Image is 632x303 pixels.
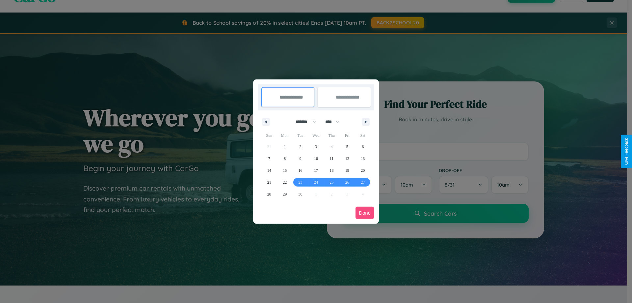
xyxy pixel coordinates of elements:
button: 8 [277,153,292,165]
span: 15 [283,165,287,176]
span: Sun [261,130,277,141]
button: 28 [261,188,277,200]
button: 27 [355,176,371,188]
span: 4 [330,141,332,153]
span: 5 [346,141,348,153]
button: 20 [355,165,371,176]
button: 10 [308,153,324,165]
span: 3 [315,141,317,153]
span: 20 [361,165,365,176]
span: 25 [329,176,333,188]
span: 28 [267,188,271,200]
button: 29 [277,188,292,200]
span: 14 [267,165,271,176]
button: 23 [293,176,308,188]
span: 1 [284,141,286,153]
span: 7 [268,153,270,165]
span: 9 [300,153,302,165]
span: 29 [283,188,287,200]
span: 27 [361,176,365,188]
span: 8 [284,153,286,165]
span: 21 [267,176,271,188]
span: 16 [299,165,303,176]
button: 24 [308,176,324,188]
button: 25 [324,176,339,188]
button: Done [355,207,374,219]
span: 13 [361,153,365,165]
span: 17 [314,165,318,176]
span: Mon [277,130,292,141]
span: 18 [329,165,333,176]
button: 3 [308,141,324,153]
button: 12 [339,153,355,165]
button: 2 [293,141,308,153]
span: 6 [362,141,364,153]
div: Give Feedback [624,138,629,165]
button: 26 [339,176,355,188]
button: 16 [293,165,308,176]
span: Thu [324,130,339,141]
span: 30 [299,188,303,200]
span: 26 [345,176,349,188]
span: 19 [345,165,349,176]
button: 13 [355,153,371,165]
button: 19 [339,165,355,176]
span: Tue [293,130,308,141]
button: 14 [261,165,277,176]
button: 11 [324,153,339,165]
span: 11 [330,153,334,165]
button: 5 [339,141,355,153]
span: Wed [308,130,324,141]
button: 30 [293,188,308,200]
span: Fri [339,130,355,141]
button: 21 [261,176,277,188]
button: 17 [308,165,324,176]
button: 4 [324,141,339,153]
button: 22 [277,176,292,188]
button: 7 [261,153,277,165]
button: 18 [324,165,339,176]
button: 15 [277,165,292,176]
span: 23 [299,176,303,188]
span: Sat [355,130,371,141]
span: 2 [300,141,302,153]
span: 22 [283,176,287,188]
span: 24 [314,176,318,188]
button: 9 [293,153,308,165]
button: 6 [355,141,371,153]
button: 1 [277,141,292,153]
span: 12 [345,153,349,165]
span: 10 [314,153,318,165]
